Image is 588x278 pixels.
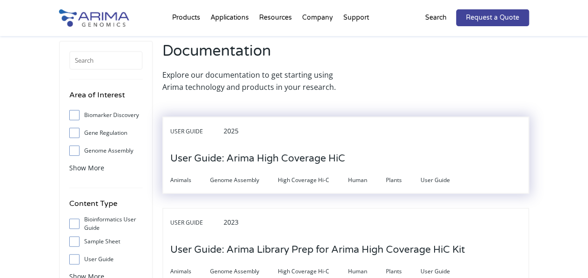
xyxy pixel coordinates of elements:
span: Show More [69,163,104,172]
h2: Documentation [162,41,341,69]
h4: Content Type [69,198,143,217]
span: User Guide [170,217,222,228]
span: Human [348,266,386,277]
span: Genome Assembly [210,175,278,186]
span: Genome Assembly [210,266,278,277]
span: User Guide [421,175,469,186]
span: User Guide [421,266,469,277]
h3: User Guide: Arima High Coverage HiC [170,144,345,173]
p: Search [425,12,447,24]
h4: Area of Interest [69,89,143,108]
span: User Guide [170,126,222,137]
label: User Guide [69,252,143,266]
span: Animals [170,175,210,186]
span: 2023 [224,218,239,227]
label: Gene Regulation [69,126,143,140]
h3: User Guide: Arima Library Prep for Arima High Coverage HiC Kit [170,235,465,264]
a: User Guide: Arima Library Prep for Arima High Coverage HiC Kit [170,245,465,255]
span: Human [348,175,386,186]
label: Sample Sheet [69,234,143,249]
img: Arima-Genomics-logo [59,9,129,27]
a: Request a Quote [456,9,529,26]
span: High Coverage Hi-C [278,175,348,186]
label: Biomarker Discovery [69,108,143,122]
span: Plants [386,266,421,277]
span: 2025 [224,126,239,135]
span: Plants [386,175,421,186]
a: User Guide: Arima High Coverage HiC [170,154,345,164]
p: Explore our documentation to get starting using Arima technology and products in your research. [162,69,341,93]
label: Bioinformatics User Guide [69,217,143,231]
label: Genome Assembly [69,144,143,158]
span: High Coverage Hi-C [278,266,348,277]
input: Search [69,51,143,70]
span: Animals [170,266,210,277]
